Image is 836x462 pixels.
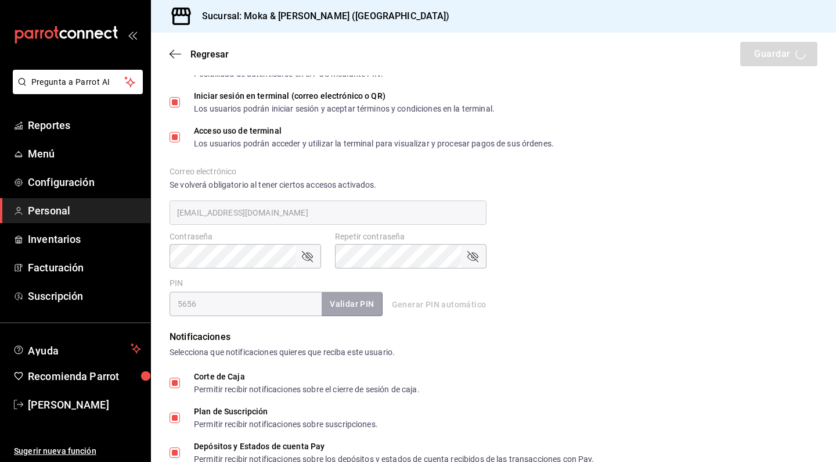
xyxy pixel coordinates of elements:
div: Los usuarios podrán acceder y utilizar la terminal para visualizar y procesar pagos de sus órdenes. [194,139,554,148]
span: Personal [28,203,141,219]
label: Correo electrónico [170,167,487,176]
span: Inventarios [28,231,141,247]
div: Plan de Suscripción [194,407,378,416]
span: [PERSON_NAME] [28,397,141,413]
div: Notificaciones [170,330,817,344]
h3: Sucursal: Moka & [PERSON_NAME] ([GEOGRAPHIC_DATA]) [193,9,450,23]
div: Selecciona que notificaciones quieres que reciba este usuario. [170,346,817,359]
div: Acceso uso de terminal [194,127,554,135]
a: Pregunta a Parrot AI [8,84,143,96]
div: Los usuarios podrán iniciar sesión y aceptar términos y condiciones en la terminal. [194,105,495,113]
span: Facturación [28,260,141,275]
div: Permitir recibir notificaciones sobre suscripciones. [194,420,378,428]
span: Regresar [190,49,229,60]
label: Contraseña [170,232,321,241]
span: Menú [28,146,141,162]
button: Regresar [170,49,229,60]
span: Configuración [28,174,141,190]
span: Ayuda [28,342,126,356]
div: Corte de Caja [194,373,420,381]
div: Depósitos y Estados de cuenta Pay [194,442,594,450]
button: open_drawer_menu [128,30,137,40]
div: Iniciar sesión en terminal (correo electrónico o QR) [194,92,495,100]
div: Se volverá obligatorio al tener ciertos accesos activados. [170,179,487,191]
input: 3 a 6 dígitos [170,292,322,316]
label: Repetir contraseña [335,232,487,241]
span: Recomienda Parrot [28,368,141,384]
span: Reportes [28,117,141,133]
button: Pregunta a Parrot AI [13,70,143,94]
span: Pregunta a Parrot AI [31,76,125,88]
label: PIN [170,279,183,287]
span: Suscripción [28,288,141,304]
div: Posibilidad de autenticarse en el POS mediante PIN. [194,70,383,78]
div: Permitir recibir notificaciones sobre el cierre de sesión de caja. [194,385,420,393]
span: Sugerir nueva función [14,445,141,457]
